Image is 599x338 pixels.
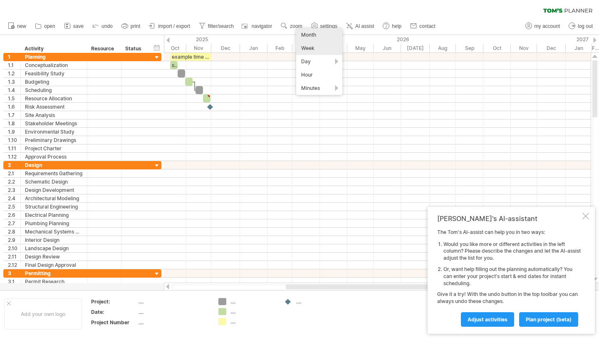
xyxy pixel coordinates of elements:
[91,319,137,326] div: Project Number
[131,23,140,29] span: print
[8,186,20,194] div: 2.3
[355,23,374,29] span: AI assist
[8,253,20,261] div: 2.11
[8,194,20,202] div: 2.4
[170,61,178,69] div: start
[296,28,342,42] div: Month
[230,308,276,315] div: ....
[511,44,537,52] div: November 2026
[8,111,20,119] div: 1.7
[8,269,20,277] div: 3
[519,312,578,327] a: plan project (beta)
[139,298,208,305] div: ....
[8,78,20,86] div: 1.3
[25,269,83,277] div: Permitting
[25,186,83,194] div: Design Development
[8,86,20,94] div: 1.4
[101,23,113,29] span: undo
[73,23,84,29] span: save
[158,44,186,52] div: October 2025
[25,253,83,261] div: Design Review
[25,278,83,286] div: Permit Research
[8,61,20,69] div: 1.1
[25,236,83,244] div: Interior Design
[25,103,83,111] div: Risk Assessment
[197,21,236,32] a: filter/search
[8,144,20,152] div: 1.11
[279,21,304,32] a: zoom
[437,229,581,326] div: The Tom's AI-assist can help you in two ways: Give it a try! With the undo button in the top tool...
[25,211,83,219] div: Electrical Planning
[8,136,20,144] div: 1.10
[8,53,20,61] div: 1
[8,153,20,161] div: 1.12
[567,21,595,32] a: log out
[230,298,276,305] div: ....
[62,21,86,32] a: save
[296,298,342,305] div: ....
[25,144,83,152] div: Project Charter
[8,119,20,127] div: 1.8
[468,316,507,323] span: Adjust activities
[8,103,20,111] div: 1.6
[296,82,342,95] div: Minutes
[392,23,401,29] span: help
[25,153,83,161] div: Approval Process
[17,23,26,29] span: new
[8,161,20,169] div: 2
[158,23,190,29] span: import / export
[25,45,82,53] div: Activity
[320,23,337,29] span: settings
[208,23,234,29] span: filter/search
[25,61,83,69] div: Conceptualization
[456,44,483,52] div: September 2026
[267,44,292,52] div: February 2026
[91,45,116,53] div: Resource
[25,94,83,102] div: Resource Allocation
[90,21,115,32] a: undo
[139,308,208,316] div: ....
[25,161,83,169] div: Design
[292,44,320,52] div: March 2026
[25,86,83,94] div: Scheduling
[25,261,83,269] div: Final Design Approval
[6,21,29,32] a: new
[25,128,83,136] div: Environmental Study
[25,111,83,119] div: Site Analysis
[437,214,581,223] div: [PERSON_NAME]'s AI-assistant
[537,44,566,52] div: December 2026
[8,178,20,186] div: 2.2
[252,23,272,29] span: navigator
[8,228,20,236] div: 2.8
[461,312,514,327] a: Adjust activities
[25,136,83,144] div: Preliminary Drawings
[8,261,20,269] div: 2.12
[25,119,83,127] div: Stakeholder Meetings
[139,319,208,326] div: ....
[170,53,211,61] div: example time blocks:
[240,35,566,44] div: 2026
[186,44,211,52] div: November 2025
[25,219,83,227] div: Plumbing Planning
[381,21,404,32] a: help
[8,244,20,252] div: 2.10
[211,44,240,52] div: December 2025
[401,44,430,52] div: July 2026
[8,169,20,177] div: 2.1
[25,244,83,252] div: Landscape Design
[374,44,401,52] div: June 2026
[25,53,83,61] div: Planning
[483,44,511,52] div: October 2026
[33,21,58,32] a: open
[8,128,20,136] div: 1.9
[344,21,376,32] a: AI assist
[408,21,438,32] a: contact
[8,236,20,244] div: 2.9
[25,78,83,86] div: Budgeting
[523,21,562,32] a: my account
[91,298,137,305] div: Project:
[309,21,340,32] a: settings
[430,44,456,52] div: August 2026
[296,68,342,82] div: Hour
[4,298,82,330] div: Add your own logo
